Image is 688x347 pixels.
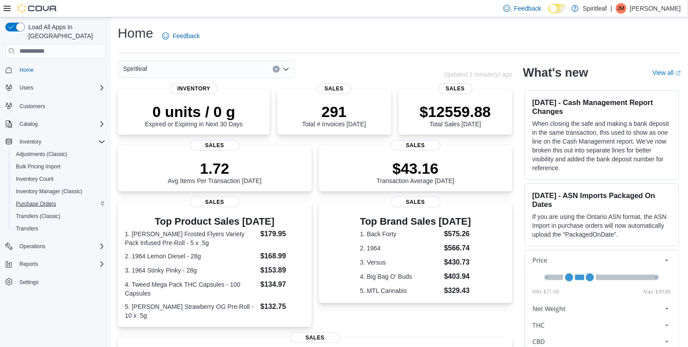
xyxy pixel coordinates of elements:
svg: External link [676,70,681,76]
div: Jessica M [616,3,626,14]
span: Inventory Count [12,174,105,184]
span: Inventory Manager (Classic) [12,186,105,197]
span: Load All Apps in [GEOGRAPHIC_DATA] [25,23,105,40]
dd: $329.43 [444,285,471,296]
a: Settings [16,277,42,288]
button: Home [2,63,109,76]
span: Inventory [170,83,218,94]
nav: Complex example [5,60,105,312]
span: Customers [19,103,45,110]
img: Cova [18,4,58,13]
button: Transfers [9,222,109,235]
h3: Top Product Sales [DATE] [125,216,305,227]
span: Sales [190,197,240,207]
span: Inventory Manager (Classic) [16,188,82,195]
p: If you are using the Ontario ASN format, the ASN Import in purchase orders will now automatically... [532,212,672,239]
dt: 3. Versus [360,258,441,267]
dt: 5. MTL Cannabis [360,286,441,295]
dd: $575.26 [444,229,471,239]
span: Feedback [173,31,200,40]
span: Transfers [12,223,105,234]
button: Purchase Orders [9,198,109,210]
button: Transfers (Classic) [9,210,109,222]
span: Inventory [16,136,105,147]
span: Bulk Pricing Import [16,163,61,170]
p: | [611,3,612,14]
button: Inventory Manager (Classic) [9,185,109,198]
button: Catalog [16,119,41,129]
dt: 1. [PERSON_NAME] Frosted Flyers Variety Pack Infused Pre-Roll - 5 x .5g [125,230,257,247]
p: Spiritleaf [583,3,607,14]
h1: Home [118,24,153,42]
p: 291 [302,103,366,121]
span: Inventory [19,138,41,145]
a: Bulk Pricing Import [12,161,64,172]
span: Catalog [19,121,38,128]
button: Adjustments (Classic) [9,148,109,160]
h3: [DATE] - ASN Imports Packaged On Dates [532,191,672,209]
span: Reports [19,261,38,268]
h2: What's new [523,66,588,80]
p: Updated 1 minute(s) ago [444,71,512,78]
button: Customers [2,99,109,112]
a: Purchase Orders [12,199,60,209]
a: Inventory Manager (Classic) [12,186,86,197]
dd: $566.74 [444,243,471,253]
span: Adjustments (Classic) [16,151,67,158]
span: Transfers (Classic) [16,213,60,220]
span: Users [16,82,105,93]
span: Transfers (Classic) [12,211,105,222]
input: Dark Mode [549,4,567,13]
span: Transfers [16,225,38,232]
span: Sales [438,83,472,94]
a: View allExternal link [653,69,681,76]
button: Bulk Pricing Import [9,160,109,173]
button: Operations [2,240,109,253]
button: Open list of options [282,66,290,73]
div: Transaction Average [DATE] [377,160,455,184]
span: Home [16,64,105,75]
span: Bulk Pricing Import [12,161,105,172]
button: Reports [2,258,109,270]
span: Inventory Count [16,175,54,183]
a: Transfers (Classic) [12,211,64,222]
p: 1.72 [168,160,262,177]
dt: 2. 1964 Lemon Diesel - 28g [125,252,257,261]
dd: $134.97 [260,279,304,290]
dt: 3. 1964 Stinky Pinky - 28g [125,266,257,275]
button: Settings [2,276,109,289]
a: Inventory Count [12,174,57,184]
dd: $168.99 [260,251,304,261]
span: Dark Mode [549,13,549,14]
span: Sales [391,197,441,207]
button: Catalog [2,118,109,130]
p: [PERSON_NAME] [630,3,681,14]
span: Purchase Orders [16,200,56,207]
span: Home [19,66,34,74]
a: Adjustments (Classic) [12,149,71,160]
span: Sales [317,83,351,94]
span: Spiritleaf [123,63,147,74]
span: JM [618,3,625,14]
dd: $132.75 [260,301,304,312]
p: $43.16 [377,160,455,177]
span: Settings [19,279,39,286]
dt: 4. Big Bag O' Buds [360,272,441,281]
button: Inventory [2,136,109,148]
span: Sales [391,140,441,151]
span: Feedback [514,4,541,13]
span: Catalog [16,119,105,129]
button: Inventory [16,136,45,147]
div: Total Sales [DATE] [420,103,491,128]
a: Feedback [158,27,203,45]
span: Sales [290,332,340,343]
span: Adjustments (Classic) [12,149,105,160]
span: Operations [19,243,46,250]
p: When closing the safe and making a bank deposit in the same transaction, this used to show as one... [532,119,672,172]
a: Home [16,65,37,75]
a: Customers [16,101,49,112]
span: Customers [16,100,105,111]
dt: 2. 1964 [360,244,441,253]
button: Reports [16,259,42,269]
button: Clear input [273,66,280,73]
